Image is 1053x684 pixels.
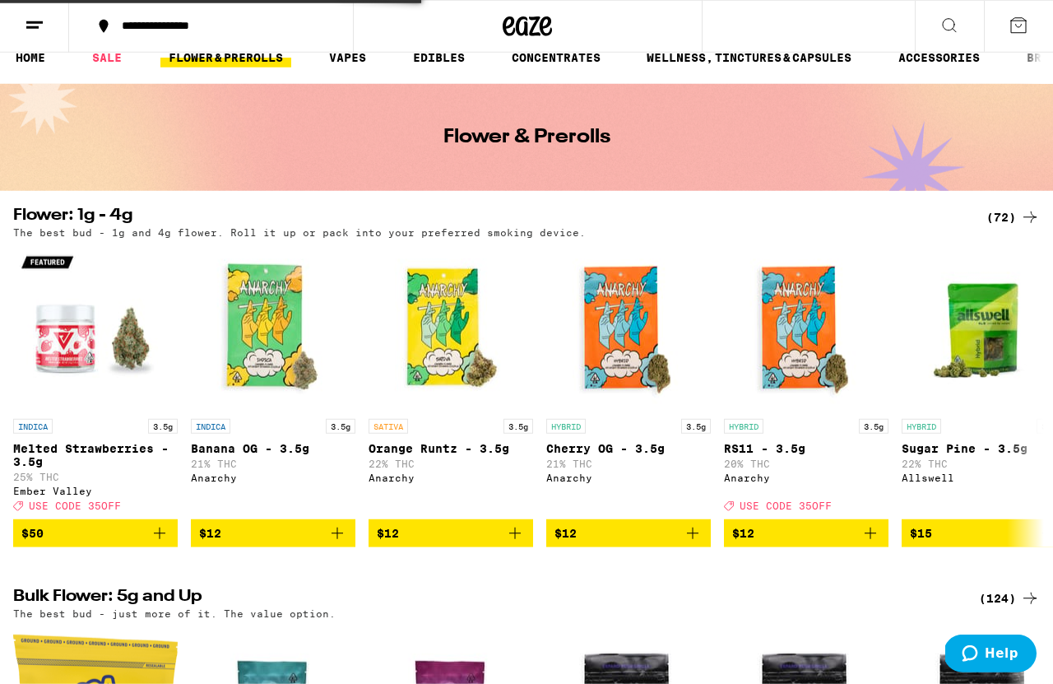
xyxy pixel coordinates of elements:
p: INDICA [191,419,230,434]
a: ACCESSORIES [890,48,988,67]
a: WELLNESS, TINCTURES & CAPSULES [638,48,860,67]
span: $12 [377,527,399,540]
p: 3.5g [681,419,711,434]
p: The best bud - just more of it. The value option. [13,608,336,619]
button: Add to bag [724,519,888,547]
img: Anarchy - Banana OG - 3.5g [191,246,355,411]
div: Anarchy [546,472,711,483]
div: Ember Valley [13,486,178,496]
p: HYBRID [902,419,941,434]
a: VAPES [321,48,374,67]
h1: Flower & Prerolls [443,128,610,147]
span: $12 [554,527,577,540]
p: Melted Strawberries - 3.5g [13,442,178,468]
span: USE CODE 35OFF [740,500,832,511]
p: RS11 - 3.5g [724,442,888,455]
p: INDICA [13,419,53,434]
a: Open page for Cherry OG - 3.5g from Anarchy [546,246,711,519]
a: CONCENTRATES [503,48,609,67]
p: 21% THC [546,458,711,469]
span: $12 [732,527,754,540]
button: Add to bag [546,519,711,547]
button: Add to bag [191,519,355,547]
p: SATIVA [369,419,408,434]
p: 21% THC [191,458,355,469]
img: Anarchy - RS11 - 3.5g [724,246,888,411]
a: HOME [7,48,53,67]
a: SALE [84,48,130,67]
a: Open page for RS11 - 3.5g from Anarchy [724,246,888,519]
p: HYBRID [724,419,763,434]
p: 20% THC [724,458,888,469]
iframe: Opens a widget where you can find more information [945,635,1037,676]
span: $12 [199,527,221,540]
div: Anarchy [191,472,355,483]
img: Anarchy - Orange Runtz - 3.5g [369,246,533,411]
a: (72) [986,207,1040,227]
button: Add to bag [369,519,533,547]
a: FLOWER & PREROLLS [160,48,291,67]
span: USE CODE 35OFF [29,500,121,511]
p: 3.5g [859,419,888,434]
p: Orange Runtz - 3.5g [369,442,533,455]
button: Add to bag [13,519,178,547]
img: Ember Valley - Melted Strawberries - 3.5g [13,246,178,411]
h2: Bulk Flower: 5g and Up [13,589,959,608]
span: $50 [21,527,44,540]
p: The best bud - 1g and 4g flower. Roll it up or pack into your preferred smoking device. [13,227,586,238]
p: Cherry OG - 3.5g [546,442,711,455]
img: Anarchy - Cherry OG - 3.5g [546,246,711,411]
p: HYBRID [546,419,586,434]
h2: Flower: 1g - 4g [13,207,959,227]
p: 3.5g [326,419,355,434]
p: 3.5g [503,419,533,434]
div: Anarchy [369,472,533,483]
div: Anarchy [724,472,888,483]
a: (124) [979,589,1040,608]
p: 3.5g [148,419,178,434]
a: Open page for Orange Runtz - 3.5g from Anarchy [369,246,533,519]
a: Open page for Melted Strawberries - 3.5g from Ember Valley [13,246,178,519]
a: EDIBLES [405,48,473,67]
p: 25% THC [13,472,178,482]
span: $15 [910,527,932,540]
p: 22% THC [369,458,533,469]
p: Banana OG - 3.5g [191,442,355,455]
a: Open page for Banana OG - 3.5g from Anarchy [191,246,355,519]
